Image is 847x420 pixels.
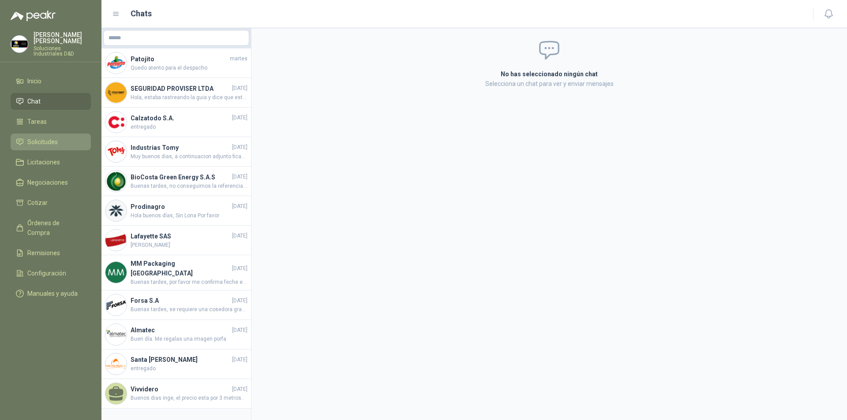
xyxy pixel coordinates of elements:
[101,349,251,379] a: Company LogoSanta [PERSON_NAME][DATE]entregado
[105,262,127,283] img: Company Logo
[34,46,91,56] p: Soluciones Industriales D&D
[11,73,91,89] a: Inicio
[232,297,247,305] span: [DATE]
[105,141,127,162] img: Company Logo
[101,290,251,320] a: Company LogoForsa S.A[DATE]Buenas tardes, se requiere una cosedora grande, Idustrial, pienso que ...
[105,112,127,133] img: Company Logo
[395,79,703,89] p: Selecciona un chat para ver y enviar mensajes
[131,202,230,212] h4: Prodinagro
[105,52,127,74] img: Company Logo
[232,356,247,364] span: [DATE]
[27,218,82,238] span: Órdenes de Compra
[27,178,68,187] span: Negociaciones
[101,137,251,167] a: Company LogoIndustrias Tomy[DATE]Muy buenos dias, a continuacion adjunto ficah tecnica el certifi...
[131,113,230,123] h4: Calzatodo S.A.
[105,82,127,103] img: Company Logo
[131,325,230,335] h4: Almatec
[395,69,703,79] h2: No has seleccionado ningún chat
[11,113,91,130] a: Tareas
[101,167,251,196] a: Company LogoBioCosta Green Energy S.A.S[DATE]Buenas tardes, no conseguimos la referencia de la pu...
[11,134,91,150] a: Solicitudes
[27,76,41,86] span: Inicio
[131,64,247,72] span: Quedo atento para el despacho
[131,241,247,249] span: [PERSON_NAME]
[27,268,66,278] span: Configuración
[105,230,127,251] img: Company Logo
[101,196,251,226] a: Company LogoProdinagro[DATE]Hola buenos días, Sin Lona Por favor
[27,117,47,126] span: Tareas
[11,154,91,171] a: Licitaciones
[27,137,58,147] span: Solicitudes
[27,157,60,167] span: Licitaciones
[101,255,251,290] a: Company LogoMM Packaging [GEOGRAPHIC_DATA][DATE]Buenas tardes, por favor me confirma feche estima...
[105,171,127,192] img: Company Logo
[11,245,91,261] a: Remisiones
[232,173,247,181] span: [DATE]
[131,305,247,314] span: Buenas tardes, se requiere una cosedora grande, Idustrial, pienso que la cotizada no es lo que ne...
[34,32,91,44] p: [PERSON_NAME] [PERSON_NAME]
[131,93,247,102] span: Hola, estaba rastreando la guia y dice que esta en reparto
[131,212,247,220] span: Hola buenos días, Sin Lona Por favor
[232,114,247,122] span: [DATE]
[131,152,247,161] span: Muy buenos dias, a continuacion adjunto ficah tecnica el certificado se comparte despues de la co...
[230,55,247,63] span: martes
[27,198,48,208] span: Cotizar
[101,78,251,108] a: Company LogoSEGURIDAD PROVISER LTDA[DATE]Hola, estaba rastreando la guia y dice que esta en reparto
[101,108,251,137] a: Company LogoCalzatodo S.A.[DATE]entregado
[101,48,251,78] a: Company LogoPatojitomartesQuedo atento para el despacho
[232,326,247,335] span: [DATE]
[131,84,230,93] h4: SEGURIDAD PROVISER LTDA
[11,194,91,211] a: Cotizar
[11,265,91,282] a: Configuración
[105,324,127,345] img: Company Logo
[232,84,247,93] span: [DATE]
[11,174,91,191] a: Negociaciones
[232,202,247,211] span: [DATE]
[27,289,78,298] span: Manuales y ayuda
[131,394,247,402] span: Buenos dias inge, el precio esta por 3 metros..
[131,296,230,305] h4: Forsa S.A
[131,172,230,182] h4: BioCosta Green Energy S.A.S
[131,54,228,64] h4: Patojito
[131,355,230,364] h4: Santa [PERSON_NAME]
[131,384,230,394] h4: Vivvidero
[131,364,247,373] span: entregado
[131,123,247,131] span: entregado
[131,231,230,241] h4: Lafayette SAS
[27,97,41,106] span: Chat
[27,248,60,258] span: Remisiones
[11,93,91,110] a: Chat
[101,320,251,349] a: Company LogoAlmatec[DATE]Buen día. Me regalas una imagen porfa
[131,182,247,190] span: Buenas tardes, no conseguimos la referencia de la pulidora adjunto foto de herramienta. Por favor...
[11,215,91,241] a: Órdenes de Compra
[131,143,230,152] h4: Industrias Tomy
[131,7,152,20] h1: Chats
[101,379,251,409] a: Vivvidero[DATE]Buenos dias inge, el precio esta por 3 metros..
[101,226,251,255] a: Company LogoLafayette SAS[DATE][PERSON_NAME]
[131,259,230,278] h4: MM Packaging [GEOGRAPHIC_DATA]
[105,294,127,316] img: Company Logo
[11,285,91,302] a: Manuales y ayuda
[11,36,28,52] img: Company Logo
[232,385,247,394] span: [DATE]
[105,200,127,221] img: Company Logo
[232,232,247,240] span: [DATE]
[131,335,247,343] span: Buen día. Me regalas una imagen porfa
[131,278,247,286] span: Buenas tardes, por favor me confirma feche estimada del llegada del equipo. gracias.
[11,11,56,21] img: Logo peakr
[105,353,127,375] img: Company Logo
[232,264,247,273] span: [DATE]
[232,143,247,152] span: [DATE]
